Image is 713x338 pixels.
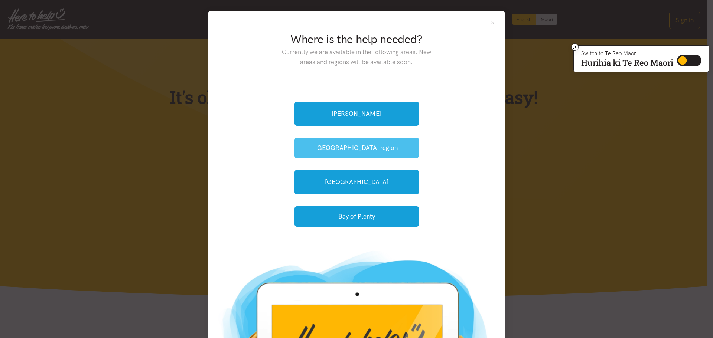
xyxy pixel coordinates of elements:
[581,51,673,56] p: Switch to Te Reo Māori
[294,206,419,227] button: Bay of Plenty
[294,138,419,158] button: [GEOGRAPHIC_DATA] region
[294,170,419,194] a: [GEOGRAPHIC_DATA]
[276,32,437,47] h2: Where is the help needed?
[581,59,673,66] p: Hurihia ki Te Reo Māori
[294,102,419,126] a: [PERSON_NAME]
[489,20,496,26] button: Close
[276,47,437,67] p: Currently we are available in the following areas. New areas and regions will be available soon.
